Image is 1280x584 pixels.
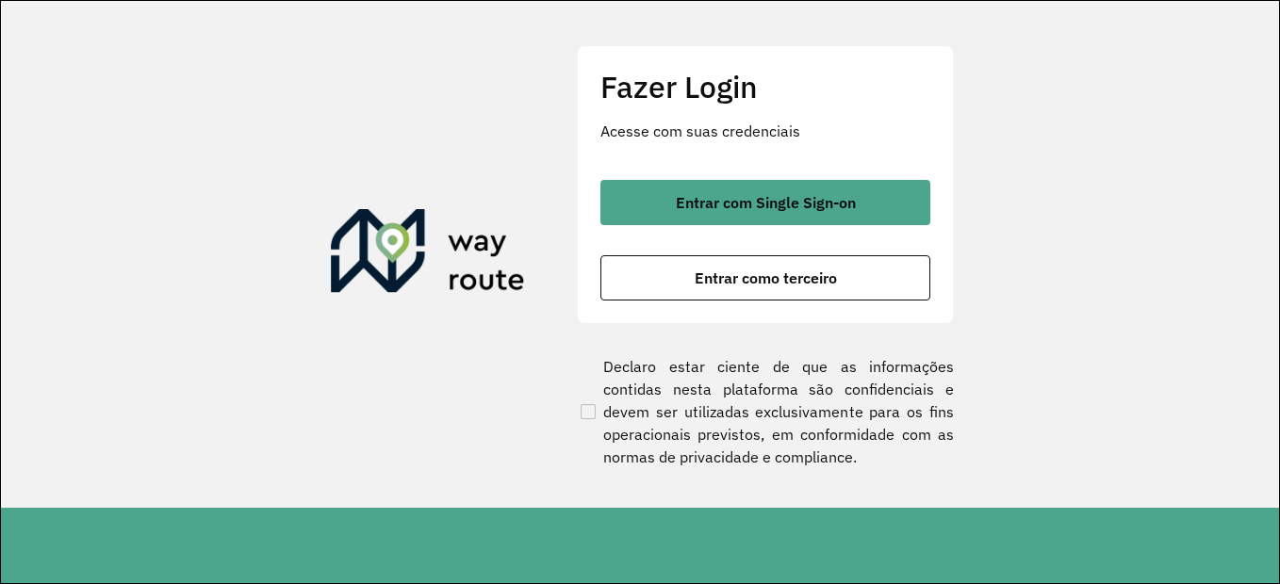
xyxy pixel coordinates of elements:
button: button [600,255,930,300]
label: Declaro estar ciente de que as informações contidas nesta plataforma são confidenciais e devem se... [577,355,954,468]
button: button [600,180,930,225]
span: Entrar como terceiro [695,270,837,285]
img: Roteirizador AmbevTech [331,209,525,300]
span: Entrar com Single Sign-on [676,195,856,210]
h2: Fazer Login [600,69,930,105]
p: Acesse com suas credenciais [600,120,930,142]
